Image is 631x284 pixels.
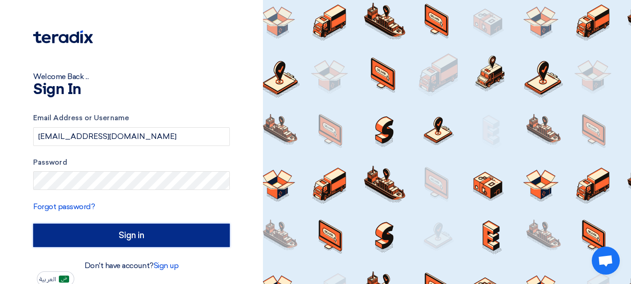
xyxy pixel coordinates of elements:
a: Sign up [154,261,179,270]
img: ar-AR.png [59,276,69,283]
a: Forgot password? [33,202,95,211]
h1: Sign In [33,82,230,97]
label: Password [33,157,230,168]
span: العربية [39,276,56,283]
label: Email Address or Username [33,113,230,124]
input: Sign in [33,224,230,247]
div: Welcome Back ... [33,71,230,82]
img: Teradix logo [33,30,93,44]
div: Open chat [592,247,620,275]
input: Enter your business email or username [33,127,230,146]
div: Don't have account? [33,260,230,271]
